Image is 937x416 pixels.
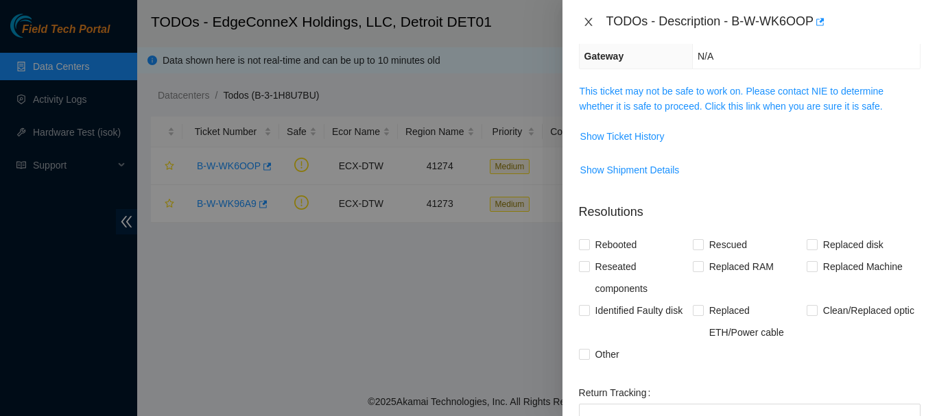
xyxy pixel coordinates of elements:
span: Rebooted [590,234,643,256]
a: This ticket may not be safe to work on. Please contact NIE to determine whether it is safe to pro... [580,86,884,112]
span: close [583,16,594,27]
span: Show Ticket History [580,129,665,144]
span: Show Shipment Details [580,162,680,178]
span: Gateway [584,51,624,62]
span: Identified Faulty disk [590,299,689,321]
span: Replaced Machine [818,256,908,278]
span: Other [590,343,625,365]
span: Rescued [704,234,752,256]
label: Return Tracking [579,382,656,404]
span: Replaced disk [818,234,889,256]
div: TODOs - Description - B-W-WK6OOP [606,11,921,33]
span: N/A [698,51,713,62]
span: Replaced RAM [704,256,779,278]
p: Resolutions [579,192,921,221]
button: Close [579,16,598,29]
span: Clean/Replaced optic [818,299,920,321]
span: Replaced ETH/Power cable [704,299,807,343]
button: Show Shipment Details [580,159,680,181]
span: Reseated components [590,256,693,299]
button: Show Ticket History [580,125,665,147]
